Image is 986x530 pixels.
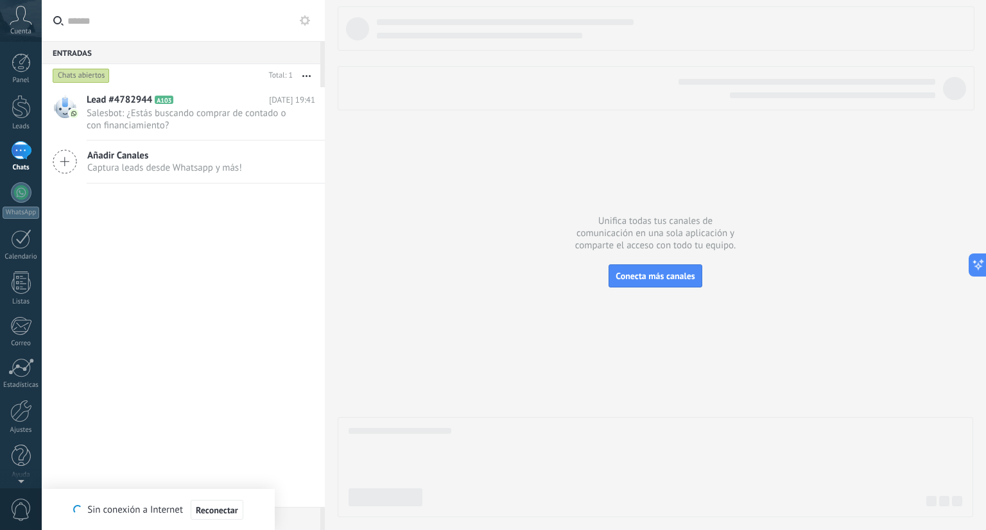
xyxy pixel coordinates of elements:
span: Salesbot: ¿Estás buscando comprar de contado o con financiamiento? [87,107,291,132]
button: Más [293,64,320,87]
div: Panel [3,76,40,85]
span: Lead #4782944 [87,94,152,107]
div: Chats [3,164,40,172]
span: A103 [155,96,173,104]
div: Chats abiertos [53,68,110,83]
div: Calendario [3,253,40,261]
div: Total: 1 [264,69,293,82]
button: Reconectar [191,500,243,520]
button: Conecta más canales [609,264,702,287]
div: Listas [3,298,40,306]
span: Añadir Canales [87,150,242,162]
div: WhatsApp [3,207,39,219]
div: Sin conexión a Internet [73,499,243,520]
div: Entradas [42,41,320,64]
span: Captura leads desde Whatsapp y más! [87,162,242,174]
span: Cuenta [10,28,31,36]
img: com.amocrm.amocrmwa.svg [69,109,78,118]
span: Conecta más canales [616,270,695,282]
a: Lead #4782944 A103 [DATE] 19:41 Salesbot: ¿Estás buscando comprar de contado o con financiamiento? [42,87,325,140]
div: Ajustes [3,426,40,434]
div: Leads [3,123,40,131]
div: Correo [3,339,40,348]
span: [DATE] 19:41 [269,94,315,107]
div: Estadísticas [3,381,40,389]
span: Reconectar [196,506,238,515]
